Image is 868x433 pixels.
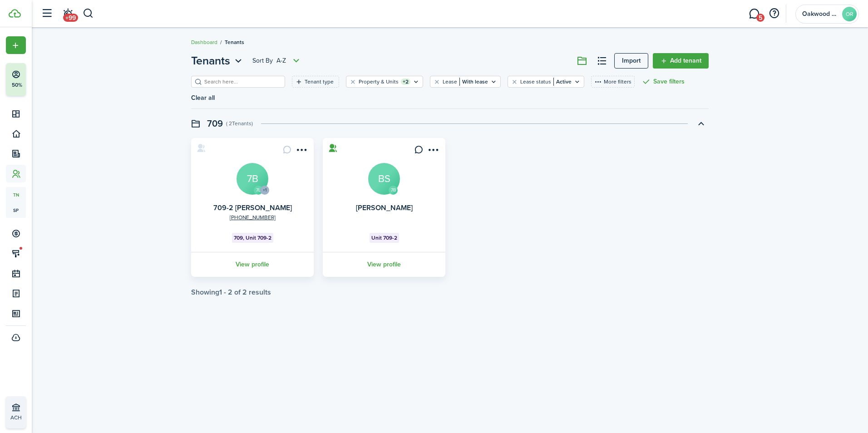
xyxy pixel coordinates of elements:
[11,81,23,89] p: 50%
[553,78,572,86] filter-tag-value: Active
[6,187,26,202] a: tn
[766,6,782,21] button: Open resource center
[230,213,276,221] a: [PHONE_NUMBER]
[191,138,709,296] tenant-list-swimlane-item: Toggle accordion
[356,202,413,213] a: [PERSON_NAME]
[219,287,247,297] pagination-page-total: 1 - 2 of 2
[756,14,764,22] span: 5
[191,53,244,69] button: Tenants
[430,76,501,88] filter-tag: Open filter
[368,163,400,195] a: BS
[9,9,21,18] img: TenantCloud
[10,413,64,422] p: ACH
[693,116,709,131] button: Toggle accordion
[276,56,286,65] span: A-Z
[653,53,709,69] a: Add tenant
[191,94,215,102] button: Clear all
[191,53,230,69] span: Tenants
[511,78,518,85] button: Clear filter
[508,76,584,88] filter-tag: Open filter
[349,78,357,85] button: Clear filter
[59,2,76,25] a: Notifications
[389,186,398,195] avatar-text: 7B
[6,36,26,54] button: Open menu
[207,117,223,130] swimlane-title: 709
[443,78,457,86] filter-tag-label: Lease
[591,76,635,88] button: More filters
[191,53,244,69] button: Open menu
[225,38,244,46] span: Tenants
[802,11,838,17] span: Oakwood Rentals
[294,145,308,157] button: Open menu
[401,79,410,85] filter-tag-counter: +2
[842,7,857,21] avatar-text: OR
[226,119,253,128] swimlane-subtitle: ( 2 Tenants )
[38,5,55,22] button: Open sidebar
[252,56,276,65] span: Sort by
[433,78,441,85] button: Clear filter
[305,78,334,86] filter-tag-label: Tenant type
[252,55,302,66] button: Sort byA-Z
[6,63,81,96] button: 50%
[614,53,648,69] a: Import
[425,145,440,157] button: Open menu
[745,2,763,25] a: Messaging
[6,396,26,428] a: ACH
[83,6,94,21] button: Search
[371,234,397,242] span: Unit 709-2
[346,76,423,88] filter-tag: Open filter
[254,186,263,195] avatar-text: 7L
[292,76,339,88] filter-tag: Open filter
[234,234,271,242] span: 709, Unit 709-2
[641,76,685,88] button: Save filters
[260,186,269,195] avatar-counter: +1
[191,38,217,46] a: Dashboard
[237,163,268,195] a: 7B
[520,78,551,86] filter-tag-label: Lease status
[459,78,488,86] filter-tag-value: With lease
[6,202,26,218] a: sp
[359,78,399,86] filter-tag-label: Property & Units
[190,252,315,277] a: View profile
[63,14,78,22] span: +99
[252,55,302,66] button: Open menu
[191,288,271,296] div: Showing results
[321,252,447,277] a: View profile
[213,202,292,213] a: 709-2 [PERSON_NAME]
[202,78,282,86] input: Search here...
